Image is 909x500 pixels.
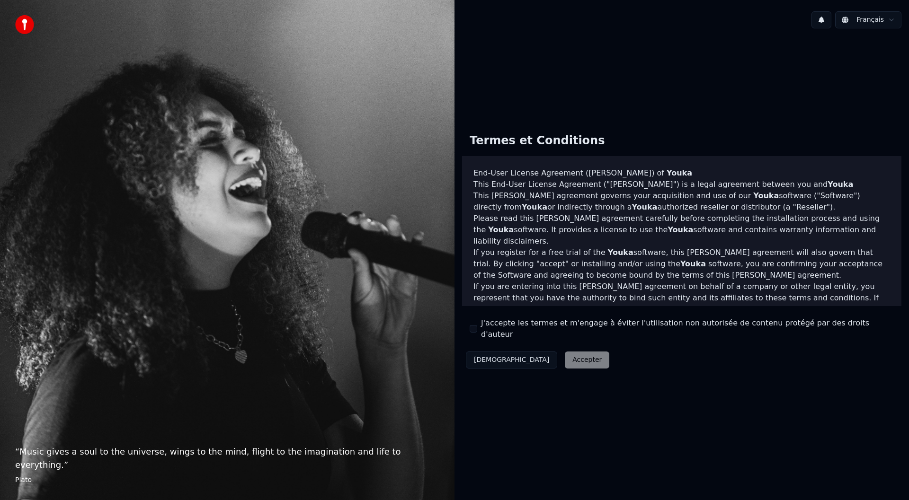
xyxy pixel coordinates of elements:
[753,191,779,200] span: Youka
[473,190,890,213] p: This [PERSON_NAME] agreement governs your acquisition and use of our software ("Software") direct...
[481,317,894,340] label: J'accepte les termes et m'engage à éviter l'utilisation non autorisée de contenu protégé par des ...
[462,126,612,156] div: Termes et Conditions
[473,247,890,281] p: If you register for a free trial of the software, this [PERSON_NAME] agreement will also govern t...
[473,281,890,326] p: If you are entering into this [PERSON_NAME] agreement on behalf of a company or other legal entit...
[15,15,34,34] img: youka
[473,213,890,247] p: Please read this [PERSON_NAME] agreement carefully before completing the installation process and...
[473,179,890,190] p: This End-User License Agreement ("[PERSON_NAME]") is a legal agreement between you and
[608,248,633,257] span: Youka
[15,475,439,485] footer: Plato
[488,225,514,234] span: Youka
[15,445,439,472] p: “ Music gives a soul to the universe, wings to the mind, flight to the imagination and life to ev...
[667,168,692,177] span: Youka
[522,202,547,211] span: Youka
[828,180,853,189] span: Youka
[466,351,557,368] button: [DEMOGRAPHIC_DATA]
[680,259,706,268] span: Youka
[632,202,657,211] span: Youka
[668,225,693,234] span: Youka
[473,167,890,179] h3: End-User License Agreement ([PERSON_NAME]) of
